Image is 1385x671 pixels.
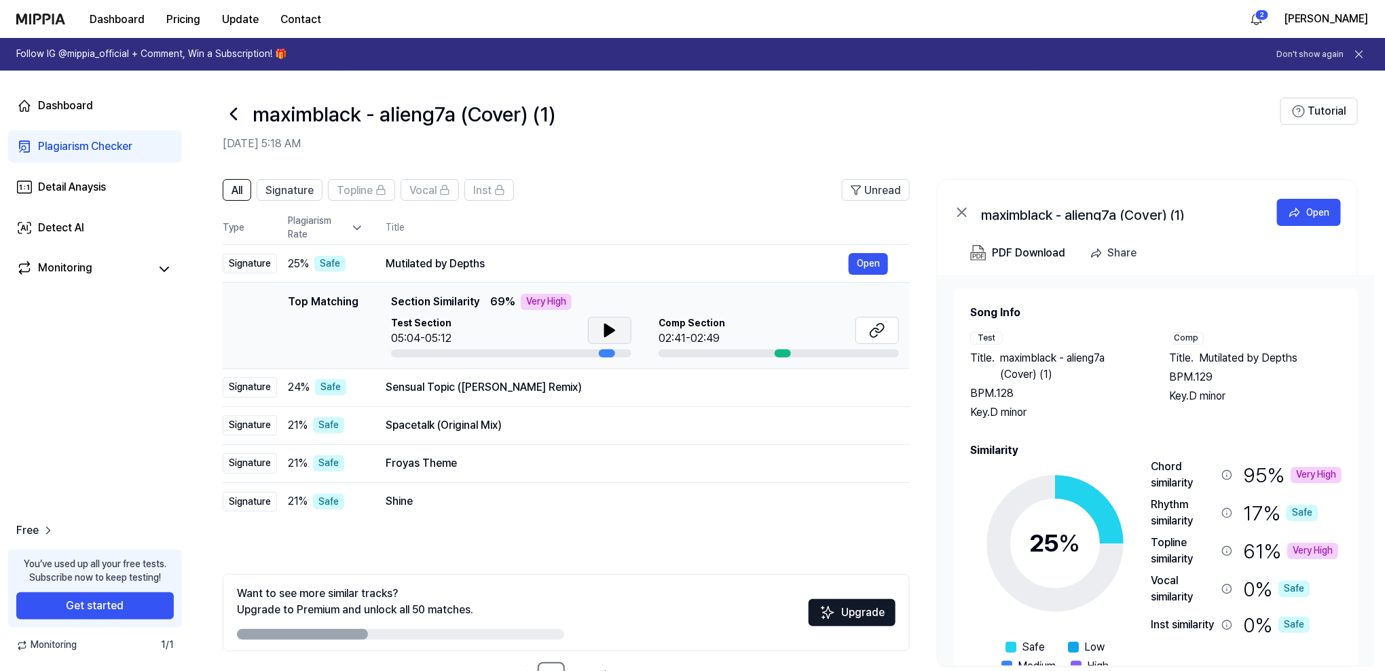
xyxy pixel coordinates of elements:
span: Test Section [391,317,451,330]
div: 2 [1255,9,1269,20]
button: Dashboard [79,6,155,33]
button: All [223,179,251,201]
div: Signature [223,377,277,398]
div: Plagiarism Checker [38,138,132,155]
span: Free [16,522,39,539]
div: Key. D minor [970,404,1143,421]
button: Don't show again [1276,49,1344,60]
span: % [1059,529,1081,558]
div: Want to see more similar tracks? Upgrade to Premium and unlock all 50 matches. [237,586,473,618]
a: SparklesUpgrade [809,611,895,624]
div: BPM. 128 [970,385,1143,402]
button: Signature [257,179,322,201]
span: 1 / 1 [161,638,174,652]
a: Free [16,522,55,539]
div: Comp [1170,332,1204,345]
div: 0 % [1243,611,1310,639]
div: Key. D minor [1170,388,1342,404]
div: Inst similarity [1151,617,1216,633]
span: Low [1084,639,1105,655]
button: 알림2 [1246,8,1268,30]
th: Title [386,212,910,244]
div: Safe [1287,505,1318,521]
span: 21 % [288,455,308,472]
button: [PERSON_NAME] [1284,11,1369,27]
button: Get started [16,592,174,619]
h1: Follow IG @mippia_official + Comment, Win a Subscription! 🎁 [16,47,287,61]
div: 0 % [1243,573,1310,605]
a: Plagiarism Checker [8,130,182,163]
div: BPM. 129 [1170,369,1342,385]
span: 69 % [490,294,515,310]
div: Signature [223,453,277,474]
button: Pricing [155,6,211,33]
button: Open [1277,199,1341,226]
span: All [232,183,242,199]
div: Rhythm similarity [1151,497,1216,529]
span: Title . [970,350,995,383]
h2: [DATE] 5:18 AM [223,136,1280,152]
div: Signature [223,492,277,512]
div: Chord similarity [1151,459,1216,491]
div: Safe [313,417,344,434]
div: Plagiarism Rate [288,214,364,241]
button: Upgrade [809,599,895,626]
span: Signature [265,183,314,199]
div: Shine [386,493,888,510]
h2: Song Info [970,305,1342,321]
h1: maximblack - alieng7a (Cover) (1) [253,100,555,128]
div: Very High [1287,543,1338,559]
a: Detect AI [8,212,182,244]
div: Monitoring [38,260,92,279]
div: Topline similarity [1151,535,1216,567]
a: Contact [270,6,332,33]
img: PDF Download [970,245,986,261]
span: 21 % [288,493,308,510]
span: Safe [1022,639,1045,655]
a: Song InfoTestTitle.maximblack - alieng7a (Cover) (1)BPM.128Key.D minorCompTitle.Mutilated by Dept... [938,275,1374,666]
span: Unread [864,183,901,199]
img: Sparkles [819,605,836,621]
div: Dashboard [38,98,93,114]
div: Very High [1291,467,1342,483]
a: Monitoring [16,260,149,279]
span: Vocal [409,183,437,199]
a: Detail Anaysis [8,171,182,204]
div: 02:41-02:49 [659,330,725,347]
button: Update [211,6,270,33]
div: Detect AI [38,220,84,236]
th: Type [223,212,277,245]
div: Vocal similarity [1151,573,1216,605]
div: Signature [223,415,277,436]
button: PDF Download [967,239,1068,267]
span: 24 % [288,379,310,396]
button: Tutorial [1280,98,1358,125]
h2: Similarity [970,442,1342,459]
span: Topline [337,183,373,199]
span: 21 % [288,417,308,434]
button: Open [849,253,888,275]
span: Title . [1170,350,1194,366]
div: Detail Anaysis [38,179,106,195]
button: Inst [464,179,514,201]
div: Sensual Topic ([PERSON_NAME] Remix) [386,379,888,396]
div: Safe [1278,581,1310,597]
span: maximblack - alieng7a (Cover) (1) [1000,350,1143,383]
span: Section Similarity [391,294,479,310]
div: Mutilated by Depths [386,256,849,272]
img: 알림 [1249,11,1265,27]
div: 61 % [1243,535,1338,567]
div: 05:04-05:12 [391,330,451,347]
div: Signature [223,254,277,274]
a: Dashboard [8,90,182,122]
div: Safe [314,256,346,272]
div: Share [1107,244,1137,262]
span: 25 % [288,256,309,272]
div: Safe [313,494,344,510]
div: Spacetalk (Original Mix) [386,417,888,434]
div: Safe [1278,617,1310,633]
